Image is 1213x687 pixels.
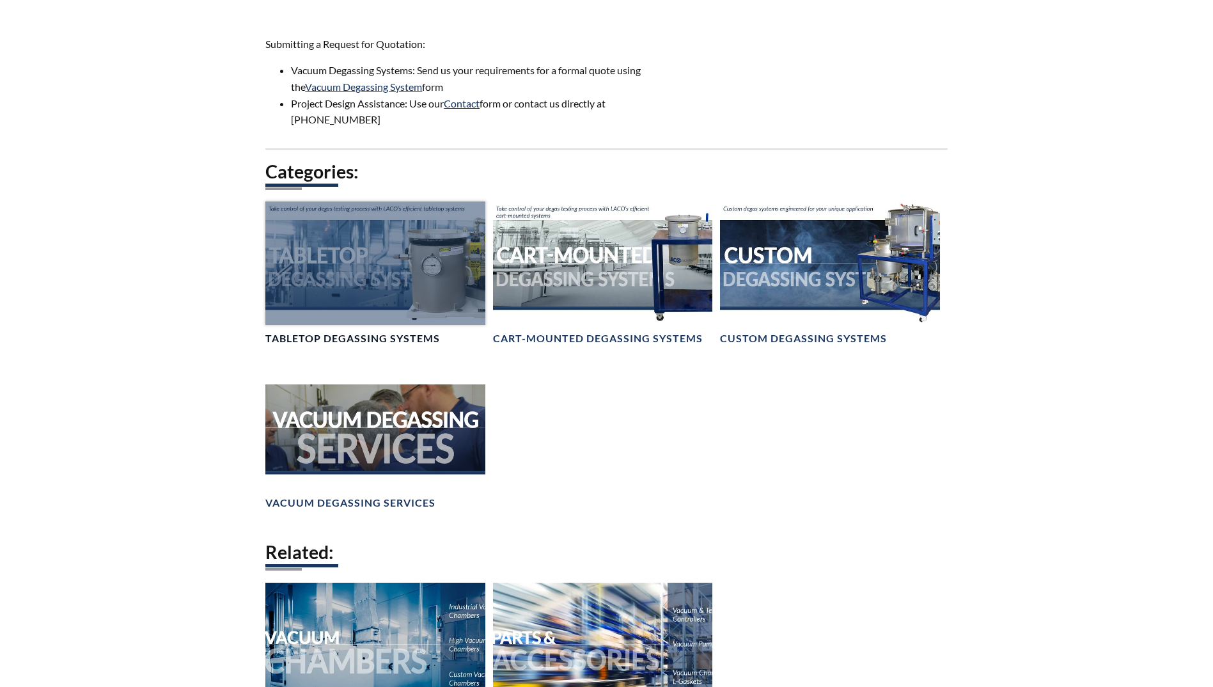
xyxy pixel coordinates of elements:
h4: Custom Degassing Systems [720,332,887,345]
a: Header showing degassing systemCustom Degassing Systems [720,201,939,345]
a: Vacuum Degassing Services headerVacuum Degassing Services [265,366,485,510]
a: Vacuum Degassing System [305,81,422,93]
h4: Cart-Mounted Degassing Systems [493,332,703,345]
h4: Tabletop Degassing Systems [265,332,440,345]
h4: Vacuum Degassing Services [265,496,435,510]
li: Vacuum Degassing Systems: Send us your requirements for a formal quote using the form [291,62,668,95]
h2: Categories: [265,160,947,184]
p: Submitting a Request for Quotation: [265,36,668,52]
a: Tabletop Degassing Systems headerTabletop Degassing Systems [265,201,485,345]
a: Cart-Mounted Degassing Systems headerCart-Mounted Degassing Systems [493,201,712,345]
h2: Related: [265,541,947,564]
a: Contact [444,97,480,109]
li: Project Design Assistance: Use our form or contact us directly at [PHONE_NUMBER] [291,95,668,128]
